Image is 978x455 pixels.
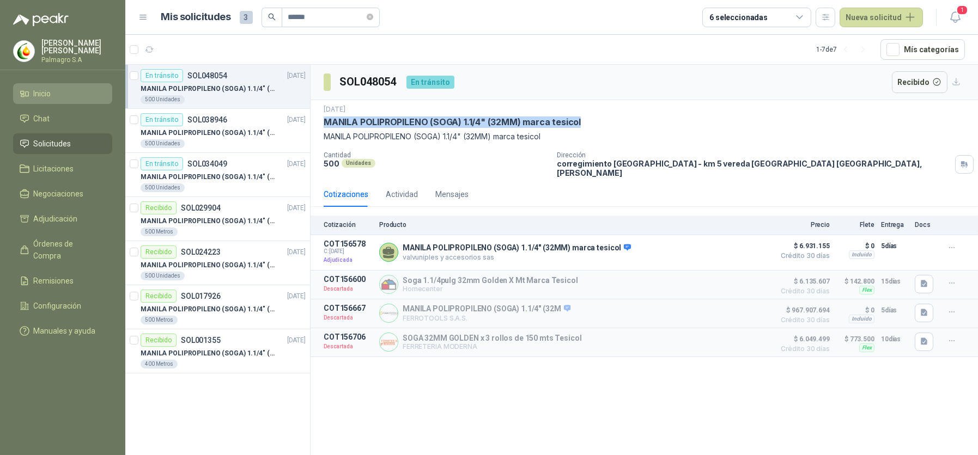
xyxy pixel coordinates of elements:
p: FERRETERIA MODERNA [403,342,582,351]
span: Inicio [34,88,51,100]
div: Recibido [141,245,177,259]
span: Chat [34,113,50,125]
a: Chat [13,108,112,129]
img: Logo peakr [13,13,69,26]
h3: SOL048054 [339,73,398,90]
span: $ 6.135.607 [775,275,830,288]
button: 1 [945,8,965,27]
span: Remisiones [34,275,74,287]
a: RecibidoSOL001355[DATE] MANILA POLIPROPILENO (SOGA) 1.1/4" (32MM)400 Metros [125,329,310,373]
img: Company Logo [380,304,398,322]
p: [DATE] [287,203,306,213]
p: SOL024223 [181,248,221,256]
div: 500 Unidades [141,95,185,104]
p: MANILA POLIPROPILENO (SOGA) 1.1/4" (32M [403,304,570,314]
div: 500 Unidades [141,139,185,148]
p: MANILA POLIPROPILENO (SOGA) 1.1/4" (32MM) [141,348,276,359]
a: Adjudicación [13,208,112,229]
a: Manuales y ayuda [13,321,112,341]
div: Unidades [342,159,375,168]
span: Adjudicación [34,213,78,225]
div: En tránsito [406,76,454,89]
p: [DATE] [287,247,306,257]
p: [DATE] [287,159,306,169]
p: FERROTOOLS S.A.S. [403,314,570,322]
button: Nueva solicitud [840,8,923,27]
p: Dirección [557,151,951,159]
div: En tránsito [141,69,183,82]
p: MANILA POLIPROPILENO (SOGA) 1.1/4" (32MM) marca tesicol [141,304,276,315]
p: [DATE] [287,115,306,125]
p: [DATE] [287,335,306,346]
p: Descartada [324,284,373,294]
p: Cantidad [324,151,548,159]
div: Mensajes [435,188,469,200]
h1: Mis solicitudes [161,9,231,25]
button: Recibido [892,71,948,93]
span: $ 6.049.499 [775,333,830,346]
div: 400 Metros [141,360,178,368]
span: Licitaciones [34,163,74,175]
div: Recibido [141,290,177,303]
p: Adjudicada [324,255,373,266]
p: corregimiento [GEOGRAPHIC_DATA] - km 5 vereda [GEOGRAPHIC_DATA] [GEOGRAPHIC_DATA] , [PERSON_NAME] [557,159,951,177]
p: SOL017926 [181,292,221,300]
img: Company Logo [380,275,398,293]
p: $ 0 [836,239,874,253]
div: Actividad [386,188,418,200]
div: 500 Unidades [141,272,185,280]
div: 500 Metros [141,316,178,324]
span: Órdenes de Compra [34,238,102,262]
span: $ 967.907.694 [775,304,830,317]
a: En tránsitoSOL038946[DATE] MANILA POLIPROPILENO (SOGA) 1.1/4" (32MM) marca tesicol500 Unidades [125,109,310,153]
p: MANILA POLIPROPILENO (SOGA) 1.1/4" (32MM) marca tesicol [141,260,276,270]
p: Descartada [324,341,373,352]
p: Docs [915,221,937,229]
span: Crédito 30 días [775,317,830,323]
img: Company Logo [14,41,34,62]
span: search [268,13,276,21]
p: 10 días [881,333,908,346]
span: 3 [240,11,253,24]
a: Solicitudes [13,133,112,154]
a: En tránsitoSOL034049[DATE] MANILA POLIPROPILENO (SOGA) 1.1/4" (32MM) marca tesicol500 Unidades [125,153,310,197]
div: Flex [859,343,874,352]
span: Manuales y ayuda [34,325,96,337]
a: Remisiones [13,270,112,291]
p: $ 0 [836,304,874,317]
div: Incluido [849,250,874,259]
span: C: [DATE] [324,248,373,255]
span: close-circle [367,12,373,22]
span: Solicitudes [34,138,71,150]
p: MANILA POLIPROPILENO (SOGA) 1.1/4" (32MM) marca tesicol [403,243,631,253]
a: Configuración [13,296,112,316]
div: Flex [859,286,874,294]
p: Homecenter [403,285,578,293]
p: Flete [836,221,874,229]
p: COT156706 [324,333,373,341]
p: COT156667 [324,304,373,312]
span: Crédito 30 días [775,288,830,294]
p: 500 [324,159,339,168]
p: Palmagro S.A [41,57,112,63]
p: [DATE] [287,71,306,81]
p: 5 días [881,304,908,317]
span: Crédito 30 días [775,346,830,352]
p: [PERSON_NAME] [PERSON_NAME] [41,39,112,54]
div: En tránsito [141,157,183,170]
p: MANILA POLIPROPILENO (SOGA) 1.1/4" (32MM) marca tesicol [324,131,965,143]
p: Cotización [324,221,373,229]
p: MANILA POLIPROPILENO (SOGA) 1.1/4" (32MM) marca tesicol [141,84,276,94]
p: [DATE] [287,291,306,302]
div: Incluido [849,315,874,323]
div: 6 seleccionadas [709,11,768,23]
button: Mís categorías [880,39,965,60]
p: $ 773.500 [836,333,874,346]
p: COT156600 [324,275,373,284]
span: 1 [956,5,968,15]
p: valvuniples y accesorios sas [403,253,631,261]
p: SOL034049 [187,160,227,168]
p: MANILA POLIPROPILENO (SOGA) 1.1/4" (32MM) marca tesicol [324,116,581,128]
p: $ 142.800 [836,275,874,288]
div: Recibido [141,334,177,347]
